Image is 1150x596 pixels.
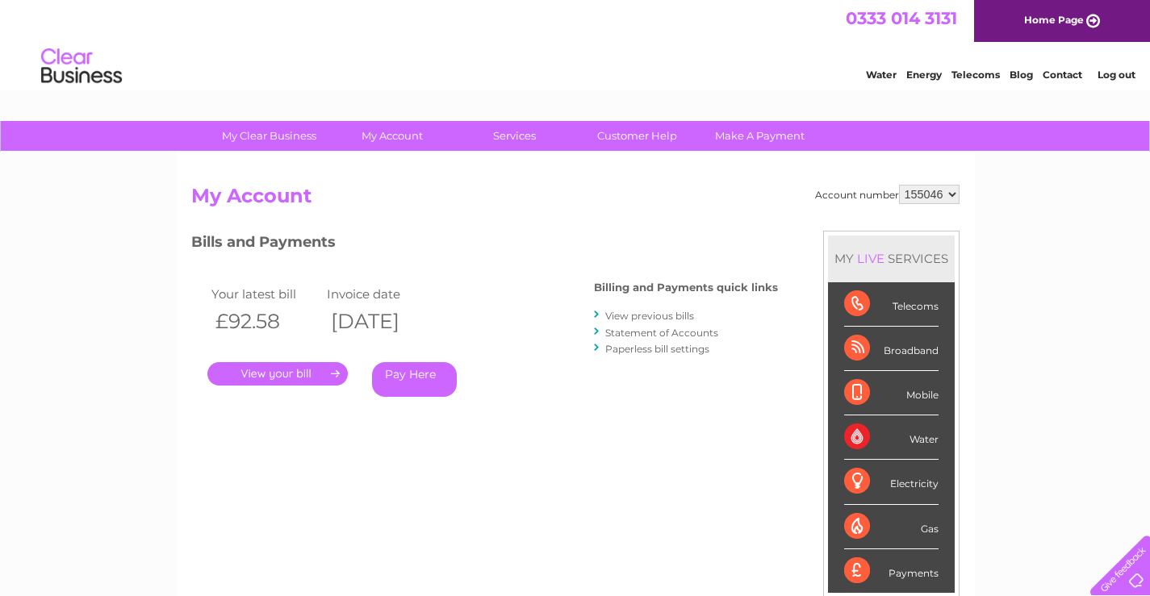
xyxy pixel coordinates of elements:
div: Telecoms [844,282,939,327]
a: Paperless bill settings [605,343,709,355]
a: My Account [325,121,458,151]
a: Make A Payment [693,121,826,151]
a: Services [448,121,581,151]
a: Blog [1010,69,1033,81]
td: Your latest bill [207,283,324,305]
a: Water [866,69,897,81]
a: Contact [1043,69,1082,81]
h3: Bills and Payments [191,231,778,259]
div: Broadband [844,327,939,371]
th: [DATE] [323,305,439,338]
div: Water [844,415,939,460]
a: . [207,362,348,386]
a: Log out [1098,69,1135,81]
h4: Billing and Payments quick links [594,281,778,294]
div: Electricity [844,460,939,504]
a: View previous bills [605,310,694,322]
img: logo.png [40,42,123,91]
a: Customer Help [571,121,704,151]
a: Statement of Accounts [605,327,718,339]
a: Telecoms [951,69,1000,81]
div: Gas [844,505,939,549]
a: 0333 014 3131 [846,8,957,28]
div: LIVE [854,251,888,266]
td: Invoice date [323,283,439,305]
div: Account number [815,185,960,204]
div: MY SERVICES [828,235,955,281]
a: Energy [906,69,942,81]
a: My Clear Business [203,121,336,151]
th: £92.58 [207,305,324,338]
a: Pay Here [372,362,457,397]
h2: My Account [191,185,960,215]
div: Payments [844,549,939,593]
div: Mobile [844,371,939,415]
div: Clear Business is a trading name of Verastar Limited (registered in [GEOGRAPHIC_DATA] No. 3667643... [194,9,957,78]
